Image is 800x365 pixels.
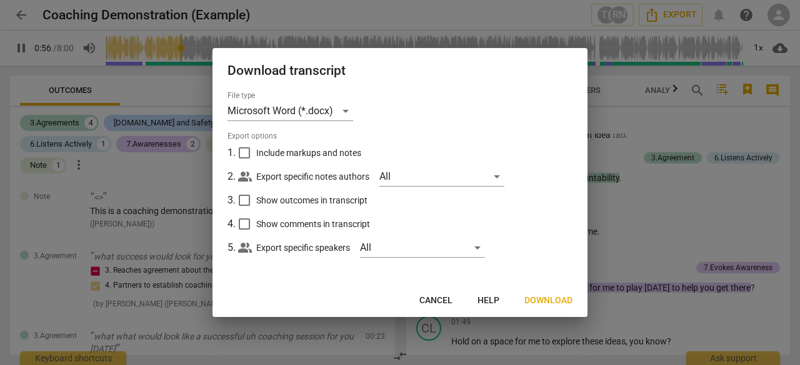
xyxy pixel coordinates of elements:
div: Microsoft Word (*.docx) [227,101,353,121]
p: Export specific notes authors [256,170,369,183]
p: Export specific speakers [256,241,350,255]
div: All [379,167,504,187]
button: Cancel [409,290,462,312]
span: Export options [227,131,572,142]
span: Cancel [419,294,452,307]
td: 4 . [227,212,238,236]
td: 1 . [227,141,238,165]
span: people_alt [237,240,252,255]
td: 5 . [227,236,238,260]
span: Show comments in transcript [256,218,370,231]
td: 3 . [227,188,238,212]
span: people_alt [237,169,252,184]
span: Show outcomes in transcript [256,194,367,207]
button: Help [467,290,509,312]
h2: Download transcript [227,63,572,79]
label: File type [227,92,255,99]
span: Download [524,294,572,307]
span: Help [477,294,499,307]
span: Include markups and notes [256,147,361,160]
div: All [360,238,485,258]
td: 2 . [227,165,238,188]
button: Download [514,290,582,312]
